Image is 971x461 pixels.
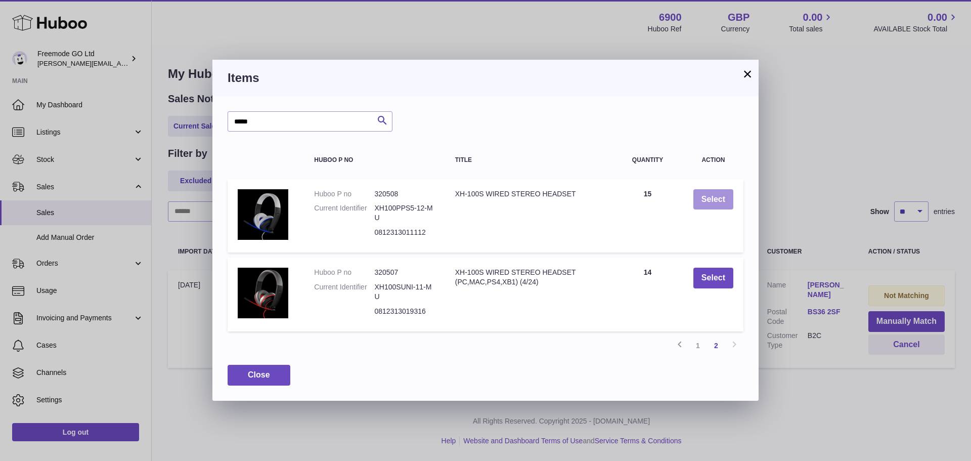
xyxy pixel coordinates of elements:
a: 2 [707,337,725,355]
td: 15 [612,179,683,253]
span: Close [248,370,270,379]
a: 1 [689,337,707,355]
dt: Current Identifier [314,203,374,223]
img: XH-100S WIRED STEREO HEADSET (PC,MAC,PS4,XB1) (4/24) [238,268,288,318]
td: 14 [612,258,683,331]
th: Action [683,147,743,174]
th: Quantity [612,147,683,174]
div: XH-100S WIRED STEREO HEADSET (PC,MAC,PS4,XB1) (4/24) [455,268,602,287]
button: Select [693,189,733,210]
dd: 320508 [375,189,435,199]
th: Huboo P no [304,147,445,174]
div: XH-100S WIRED STEREO HEADSET [455,189,602,199]
th: Title [445,147,612,174]
button: × [741,68,754,80]
h3: Items [228,70,743,86]
dt: Current Identifier [314,282,374,302]
dd: 0812313011112 [375,228,435,237]
dt: Huboo P no [314,189,374,199]
dd: XH100SUNI-11-MU [375,282,435,302]
button: Close [228,365,290,386]
button: Select [693,268,733,288]
dd: 320507 [375,268,435,277]
dd: 0812313019316 [375,307,435,316]
dt: Huboo P no [314,268,374,277]
dd: XH100PPS5-12-MU [375,203,435,223]
img: XH-100S WIRED STEREO HEADSET [238,189,288,240]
